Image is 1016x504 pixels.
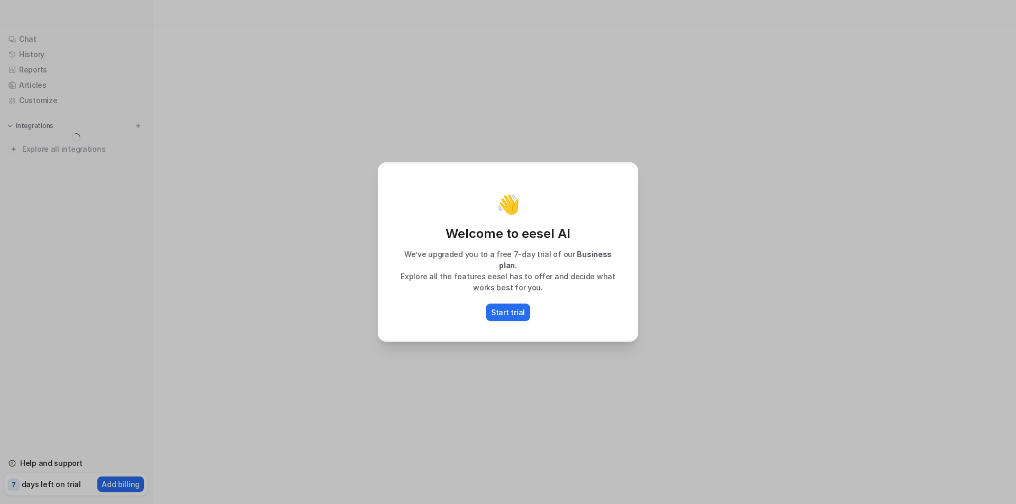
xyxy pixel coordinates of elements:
p: Welcome to eesel AI [390,225,626,242]
p: Explore all the features eesel has to offer and decide what works best for you. [390,271,626,293]
p: Start trial [491,307,525,318]
p: We’ve upgraded you to a free 7-day trial of our [390,249,626,271]
button: Start trial [486,304,530,321]
p: 👋 [496,194,520,215]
